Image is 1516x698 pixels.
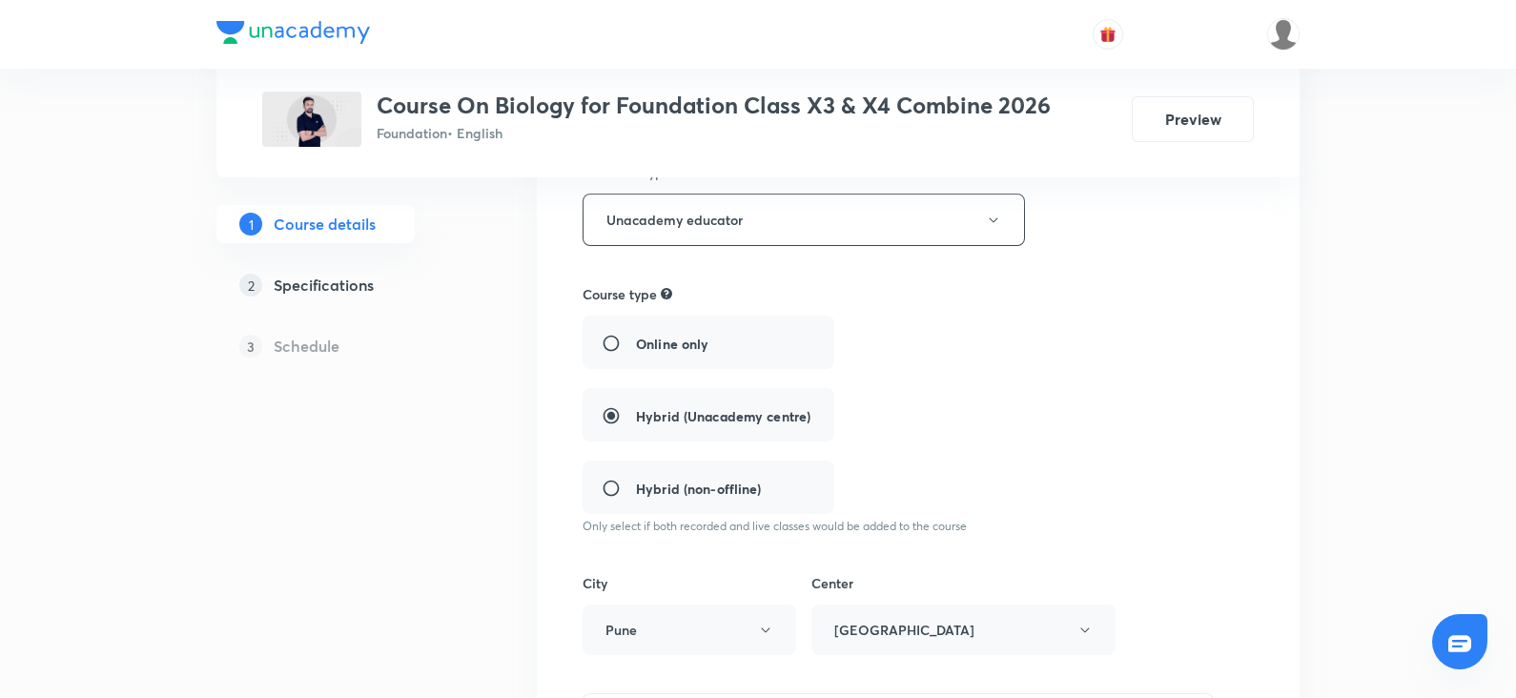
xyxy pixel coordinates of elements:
img: avatar [1099,26,1117,43]
p: 2 [239,274,262,297]
h6: City [583,573,607,593]
img: Aarati parsewar [1267,18,1300,51]
h3: Course On Biology for Foundation Class X3 & X4 Combine 2026 [377,92,1051,119]
a: 2Specifications [216,266,476,304]
p: 3 [239,335,262,358]
button: Preview [1132,96,1254,142]
h6: Center [811,573,853,593]
p: 1 [239,213,262,236]
p: Only select if both recorded and live classes would be added to the course [583,518,1093,535]
a: Company Logo [216,21,370,49]
button: avatar [1093,19,1123,50]
div: A hybrid course can have a mix of online and offline classes. These courses will have restricted ... [661,285,672,302]
h5: Specifications [274,274,374,297]
h6: Course type [583,284,657,304]
h5: Schedule [274,335,339,358]
h5: Course details [274,213,376,236]
img: Company Logo [216,21,370,44]
p: Foundation • English [377,123,1051,143]
img: EB03CEC0-BB32-40AA-B59B-E99BA1C3DF5E_plus.png [262,92,361,147]
button: Unacademy educator [583,194,1025,246]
